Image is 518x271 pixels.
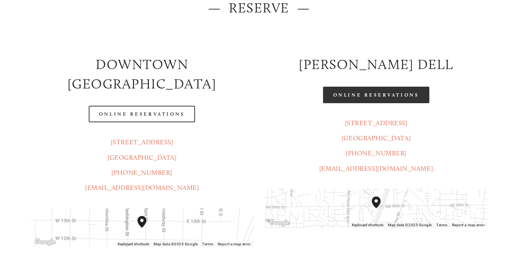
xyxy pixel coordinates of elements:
a: [EMAIL_ADDRESS][DOMAIN_NAME] [85,184,199,192]
img: Google [267,218,291,228]
a: [EMAIL_ADDRESS][DOMAIN_NAME] [319,165,433,173]
a: [GEOGRAPHIC_DATA] [107,153,176,162]
a: Report a map error [452,223,485,227]
a: Online Reservations [89,106,195,122]
span: Map data ©2025 Google [154,242,198,246]
h2: [PERSON_NAME] DELL [265,55,487,74]
a: [GEOGRAPHIC_DATA] [342,134,411,142]
button: Keyboard shortcuts [118,242,149,247]
div: Amaro's Table 1220 Main Street vancouver, United States [137,216,155,239]
a: Open this area in Google Maps (opens a new window) [33,237,57,247]
a: Terms [202,242,213,246]
a: Terms [436,223,448,227]
a: Online Reservations [323,87,429,103]
a: Open this area in Google Maps (opens a new window) [267,218,291,228]
button: Keyboard shortcuts [352,223,383,228]
img: Google [33,237,57,247]
span: Map data ©2025 Google [387,223,431,227]
a: [STREET_ADDRESS] [111,138,173,146]
a: [STREET_ADDRESS] [345,119,408,127]
a: Report a map error [218,242,251,246]
div: Amaro's Table 816 Northeast 98th Circle Vancouver, WA, 98665, United States [372,196,389,220]
h2: Downtown [GEOGRAPHIC_DATA] [31,55,253,93]
a: [PHONE_NUMBER] [111,169,172,177]
a: [PHONE_NUMBER] [346,149,407,157]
